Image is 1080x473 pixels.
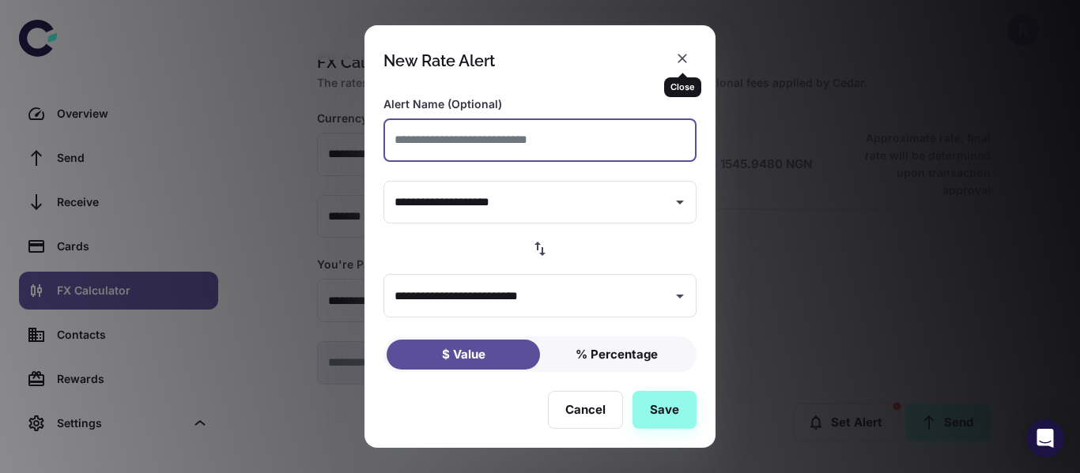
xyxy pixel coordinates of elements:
[669,191,691,213] button: Open
[383,51,495,70] div: New Rate Alert
[540,340,693,370] button: % Percentage
[1026,419,1064,457] div: Open Intercom Messenger
[383,96,502,112] label: Alert Name (Optional)
[664,77,701,97] div: Close
[548,391,623,429] button: Cancel
[633,391,697,429] button: Save
[669,285,691,307] button: Open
